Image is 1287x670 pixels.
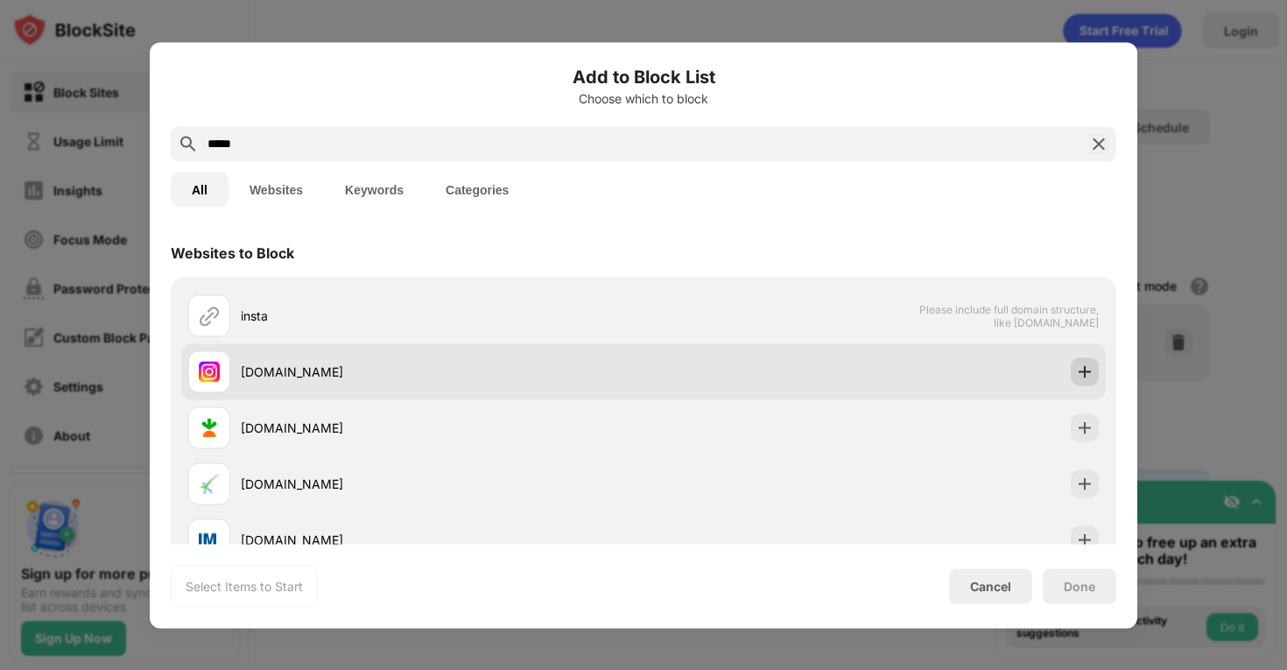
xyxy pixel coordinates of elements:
[171,243,294,261] div: Websites to Block
[199,529,220,550] img: favicons
[178,133,199,154] img: search.svg
[199,417,220,438] img: favicons
[324,172,425,207] button: Keywords
[918,302,1099,328] span: Please include full domain structure, like [DOMAIN_NAME]
[199,473,220,494] img: favicons
[241,475,643,493] div: [DOMAIN_NAME]
[229,172,324,207] button: Websites
[199,305,220,326] img: url.svg
[241,363,643,381] div: [DOMAIN_NAME]
[199,361,220,382] img: favicons
[186,577,303,595] div: Select Items to Start
[1064,579,1095,593] div: Done
[970,579,1011,594] div: Cancel
[241,531,643,549] div: [DOMAIN_NAME]
[241,419,643,437] div: [DOMAIN_NAME]
[171,172,229,207] button: All
[425,172,530,207] button: Categories
[171,91,1116,105] div: Choose which to block
[171,63,1116,89] h6: Add to Block List
[1088,133,1109,154] img: search-close
[241,307,643,325] div: insta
